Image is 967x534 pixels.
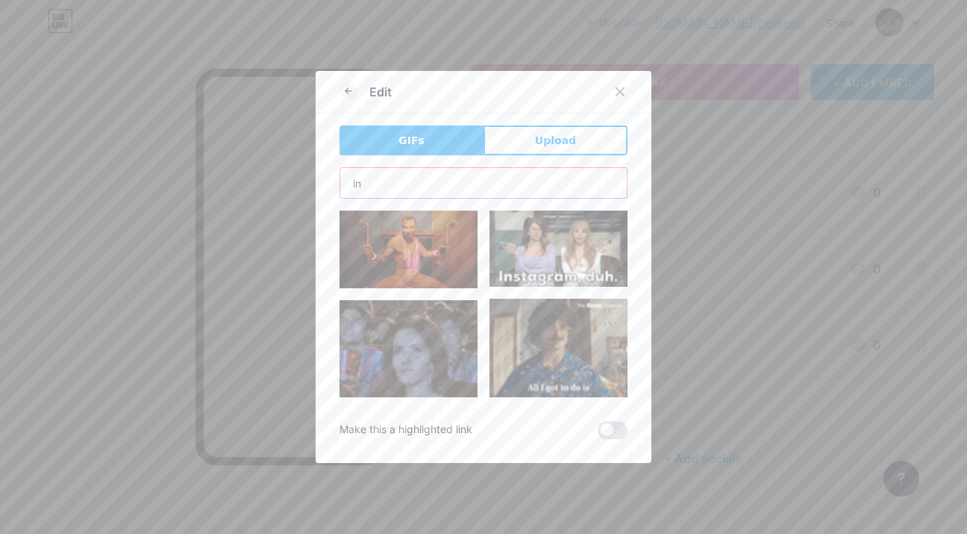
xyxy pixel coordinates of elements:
[535,133,576,149] span: Upload
[339,421,472,439] div: Make this a highlighted link
[340,168,627,198] input: Search
[398,133,425,149] span: GIFs
[339,125,483,155] button: GIFs
[369,83,392,101] div: Edit
[489,299,628,401] img: Gihpy
[489,211,628,287] img: Gihpy
[483,125,628,155] button: Upload
[339,300,478,435] img: Gihpy
[339,211,478,288] img: Gihpy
